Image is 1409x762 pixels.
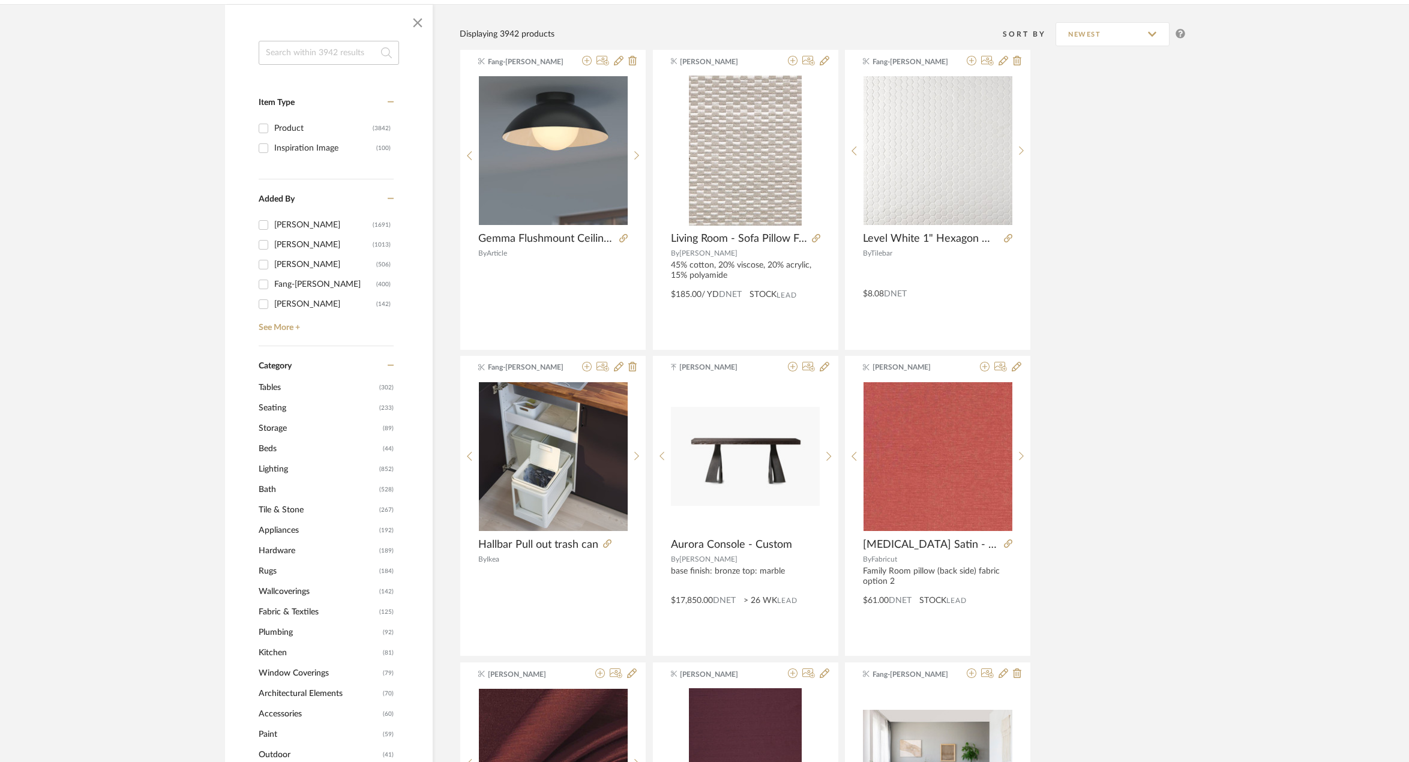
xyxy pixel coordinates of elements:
[259,541,376,561] span: Hardware
[478,538,598,551] span: Hallbar Pull out trash can
[259,439,380,459] span: Beds
[259,663,380,683] span: Window Coverings
[946,596,967,605] span: Lead
[750,289,777,301] span: STOCK
[671,290,701,299] span: $185.00
[379,521,394,540] span: (192)
[671,556,679,563] span: By
[406,11,430,35] button: Close
[864,76,1012,225] img: Level White 1" Hexagon Matte Porcelain Mosaic Tile
[478,232,614,245] span: Gemma Flushmount Ceiling Light - Black
[274,235,373,254] div: [PERSON_NAME]
[863,250,871,257] span: By
[680,669,756,680] span: [PERSON_NAME]
[864,382,1012,531] img: Muse Satin - Coral
[871,556,897,563] span: Fabricut
[259,398,376,418] span: Seating
[383,419,394,438] span: (89)
[379,541,394,560] span: (189)
[671,232,807,245] span: Living Room - Sofa Pillow Fabric - Back
[671,596,713,605] span: $17,850.00
[259,479,376,500] span: Bath
[379,582,394,601] span: (142)
[863,290,884,298] span: $8.08
[259,418,380,439] span: Storage
[863,538,999,551] span: [MEDICAL_DATA] Satin - Coral
[777,291,797,299] span: Lead
[671,407,820,506] img: Aurora Console - Custom
[487,556,499,563] span: Ikea
[376,295,391,314] div: (142)
[259,98,295,107] span: Item Type
[863,232,999,245] span: Level White 1" Hexagon Matte Porcelain Mosaic Tile
[873,56,948,67] span: Fang-[PERSON_NAME]
[274,295,376,314] div: [PERSON_NAME]
[383,704,394,724] span: (60)
[873,362,948,373] span: [PERSON_NAME]
[689,76,802,226] img: Living Room - Sofa Pillow Fabric - Back
[376,255,391,274] div: (506)
[383,643,394,662] span: (81)
[701,290,719,299] span: / YD
[383,664,394,683] span: (79)
[259,704,380,724] span: Accessories
[719,290,742,299] span: DNET
[259,561,376,581] span: Rugs
[919,595,946,607] span: STOCK
[383,439,394,458] span: (44)
[671,76,820,226] div: 0
[259,581,376,602] span: Wallcoverings
[274,215,373,235] div: [PERSON_NAME]
[479,382,628,531] img: Hallbar Pull out trash can
[679,362,755,373] span: [PERSON_NAME]
[274,275,376,294] div: Fang-[PERSON_NAME]
[488,362,563,373] span: Fang-[PERSON_NAME]
[259,459,376,479] span: Lighting
[479,76,628,226] div: 0
[379,480,394,499] span: (528)
[373,119,391,138] div: (3842)
[383,725,394,744] span: (59)
[479,76,628,225] img: Gemma Flushmount Ceiling Light - Black
[379,562,394,581] span: (184)
[274,119,373,138] div: Product
[259,361,292,371] span: Category
[379,378,394,397] span: (302)
[478,556,487,563] span: By
[379,398,394,418] span: (233)
[259,724,380,745] span: Paint
[671,250,679,257] span: By
[259,520,376,541] span: Appliances
[373,235,391,254] div: (1013)
[488,56,563,67] span: Fang-[PERSON_NAME]
[259,377,376,398] span: Tables
[379,460,394,479] span: (852)
[744,595,777,607] span: > 26 WK
[383,684,394,703] span: (70)
[487,250,507,257] span: Article
[259,195,295,203] span: Added By
[256,314,394,333] a: See More +
[259,643,380,663] span: Kitchen
[259,602,376,622] span: Fabric & Textiles
[376,275,391,294] div: (400)
[889,596,912,605] span: DNET
[680,56,756,67] span: [PERSON_NAME]
[274,139,376,158] div: Inspiration Image
[488,669,563,680] span: [PERSON_NAME]
[478,250,487,257] span: By
[379,500,394,520] span: (267)
[713,596,736,605] span: DNET
[259,622,380,643] span: Plumbing
[671,260,820,281] div: 45% cotton, 20% viscose, 20% acrylic, 15% polyamide
[376,139,391,158] div: (100)
[863,556,871,563] span: By
[863,566,1012,587] div: Family Room pillow (back side) fabric option 2
[379,602,394,622] span: (125)
[679,250,738,257] span: [PERSON_NAME]
[671,566,820,587] div: base finish: bronze top: marble
[1003,28,1056,40] div: Sort By
[884,290,907,298] span: DNET
[274,255,376,274] div: [PERSON_NAME]
[259,683,380,704] span: Architectural Elements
